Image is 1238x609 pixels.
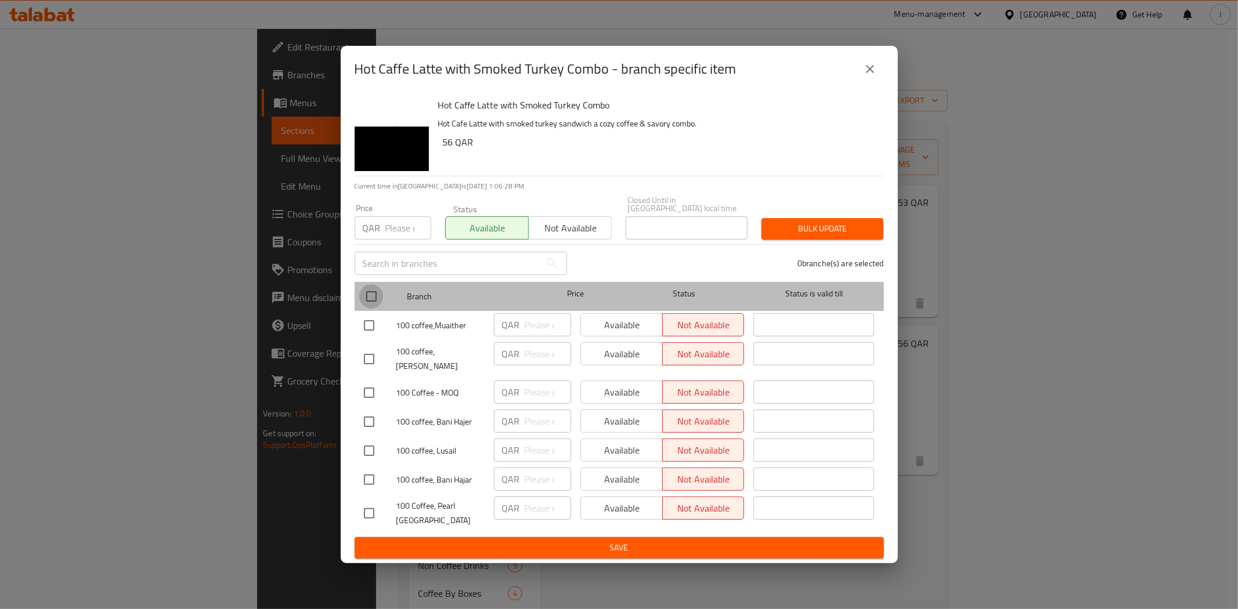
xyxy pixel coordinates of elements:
[502,414,520,428] p: QAR
[525,380,571,404] input: Please enter price
[445,216,529,240] button: Available
[396,499,485,528] span: 100 Coffee, Pearl [GEOGRAPHIC_DATA]
[502,443,520,457] p: QAR
[797,258,884,269] p: 0 branche(s) are selected
[525,313,571,336] input: Please enter price
[502,472,520,486] p: QAR
[856,55,884,83] button: close
[396,415,485,429] span: 100 coffee, Bani Hajer
[502,501,520,515] p: QAR
[396,444,485,458] span: 100 coffee, Lusail
[407,289,528,304] span: Branch
[443,134,875,150] h6: 56 QAR
[396,345,485,374] span: 100 coffee, [PERSON_NAME]
[450,220,524,237] span: Available
[396,318,485,333] span: 100 coffee,Muaither
[533,220,607,237] span: Not available
[355,181,884,191] p: Current time in [GEOGRAPHIC_DATA] is [DATE] 1:06:28 PM
[438,97,875,113] h6: Hot Caffe Latte with Smoked Turkey Combo
[502,385,520,399] p: QAR
[355,252,540,275] input: Search in branches
[525,438,571,462] input: Please enter price
[363,221,381,235] p: QAR
[355,60,737,78] h2: Hot Caffe Latte with Smoked Turkey Combo - branch specific item
[438,117,875,131] p: Hot Cafe Latte with smoked turkey sandwich a cozy coffee & savory combo.
[525,342,571,365] input: Please enter price
[537,287,614,301] span: Price
[502,318,520,332] p: QAR
[396,473,485,487] span: 100 coffee, Bani Hajar
[761,218,883,240] button: Bulk update
[525,467,571,491] input: Please enter price
[364,541,875,555] span: Save
[771,222,874,236] span: Bulk update
[753,287,874,301] span: Status is valid till
[528,216,612,240] button: Not available
[385,216,431,240] input: Please enter price
[355,537,884,559] button: Save
[525,409,571,433] input: Please enter price
[502,347,520,361] p: QAR
[525,496,571,520] input: Please enter price
[396,386,485,400] span: 100 Coffee - MOQ
[623,287,744,301] span: Status
[355,97,429,171] img: Hot Caffe Latte with Smoked Turkey Combo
